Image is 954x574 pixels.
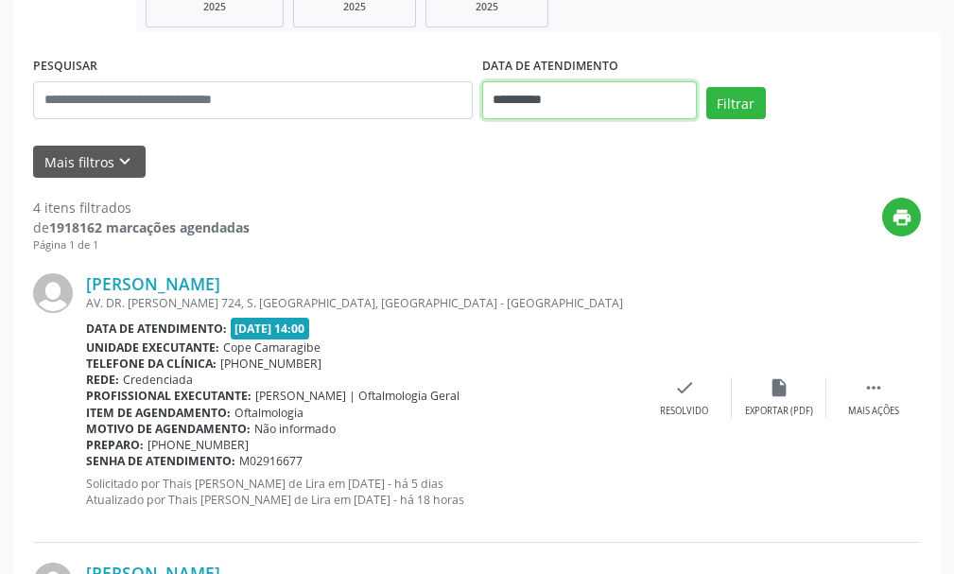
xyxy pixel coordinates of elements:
[674,377,695,398] i: check
[482,52,618,81] label: DATA DE ATENDIMENTO
[220,356,321,372] span: [PHONE_NUMBER]
[86,405,231,421] b: Item de agendamento:
[660,405,708,418] div: Resolvido
[892,207,912,228] i: print
[239,453,303,469] span: M02916677
[33,217,250,237] div: de
[86,421,251,437] b: Motivo de agendamento:
[86,321,227,337] b: Data de atendimento:
[254,421,336,437] span: Não informado
[86,356,217,372] b: Telefone da clínica:
[86,273,220,294] a: [PERSON_NAME]
[231,318,310,339] span: [DATE] 14:00
[86,372,119,388] b: Rede:
[86,388,252,404] b: Profissional executante:
[234,405,304,421] span: Oftalmologia
[123,372,193,388] span: Credenciada
[86,437,144,453] b: Preparo:
[86,295,637,311] div: AV. DR. [PERSON_NAME] 724, S. [GEOGRAPHIC_DATA], [GEOGRAPHIC_DATA] - [GEOGRAPHIC_DATA]
[745,405,813,418] div: Exportar (PDF)
[86,453,235,469] b: Senha de atendimento:
[33,146,146,179] button: Mais filtroskeyboard_arrow_down
[769,377,789,398] i: insert_drive_file
[848,405,899,418] div: Mais ações
[33,198,250,217] div: 4 itens filtrados
[33,237,250,253] div: Página 1 de 1
[86,339,219,356] b: Unidade executante:
[223,339,321,356] span: Cope Camaragibe
[33,52,97,81] label: PESQUISAR
[33,273,73,313] img: img
[882,198,921,236] button: print
[147,437,249,453] span: [PHONE_NUMBER]
[863,377,884,398] i: 
[255,388,460,404] span: [PERSON_NAME] | Oftalmologia Geral
[86,476,637,508] p: Solicitado por Thais [PERSON_NAME] de Lira em [DATE] - há 5 dias Atualizado por Thais [PERSON_NAM...
[706,87,766,119] button: Filtrar
[114,151,135,172] i: keyboard_arrow_down
[49,218,250,236] strong: 1918162 marcações agendadas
